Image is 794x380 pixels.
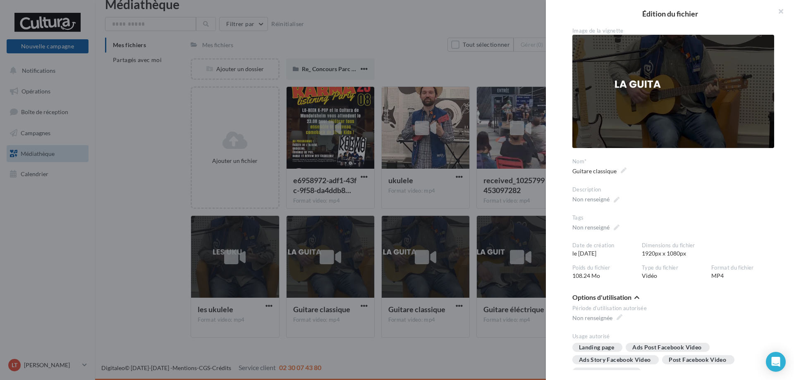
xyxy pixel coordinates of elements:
div: Dimensions du fichier [642,242,774,249]
button: Options d'utilisation [572,293,639,303]
div: Ads Post Facebook Video [632,344,701,351]
div: Type du fichier [642,264,705,272]
div: Poids du fichier [572,264,635,272]
span: Non renseigné [572,194,619,205]
div: Ads Story Facebook Video [579,357,651,363]
div: Post Facebook Video [669,357,726,363]
span: Guitare classique [572,165,627,177]
div: Période d’utilisation autorisée [572,305,774,312]
div: Landing page [579,344,614,351]
h2: Édition du fichier [559,10,781,17]
div: Non renseigné [572,223,610,232]
div: Open Intercom Messenger [766,352,786,372]
div: Image de la vignette [572,27,774,35]
div: 1920px x 1080px [642,242,781,258]
div: Usage autorisé [572,333,774,340]
span: Options d'utilisation [572,294,631,301]
div: Tags [572,214,774,222]
div: Post Instagram Reel [579,369,633,375]
div: le [DATE] [572,242,642,258]
img: Guitare classique [572,35,774,148]
div: Format du fichier [711,264,774,272]
div: 108.24 Mo [572,264,642,280]
div: MP4 [711,264,781,280]
div: Vidéo [642,264,711,280]
span: Non renseignée [572,312,622,324]
div: Description [572,186,774,194]
div: Date de création [572,242,635,249]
